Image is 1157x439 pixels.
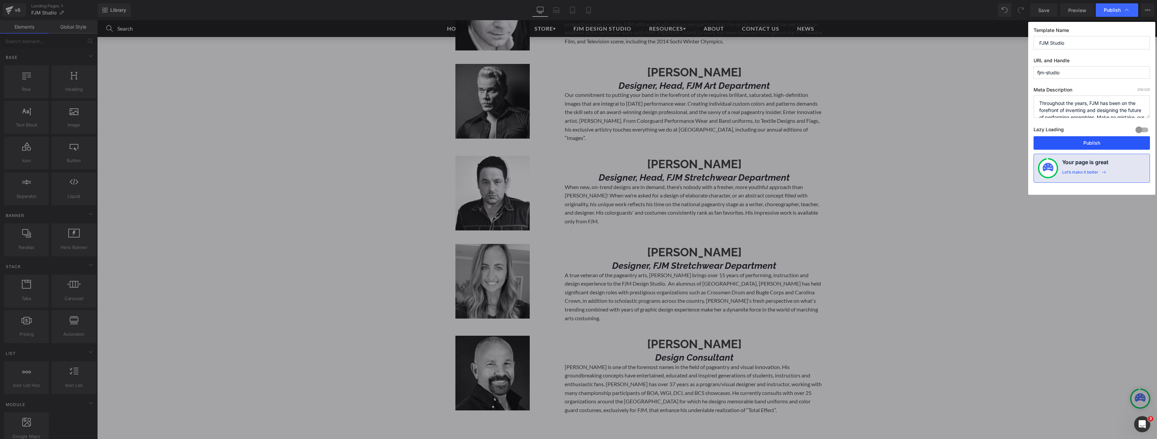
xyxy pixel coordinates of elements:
[1104,7,1121,13] span: Publish
[501,152,693,162] i: Designer, Head, FJM Stretchwear Department
[558,332,636,342] i: Design Consultant
[521,60,673,71] i: Designer, Head, FJM Art Department
[468,252,724,301] span: A true veteran of the pageantry arts, [PERSON_NAME] brings over 15 years of performing, instructi...
[1034,125,1064,136] label: Lazy Loading
[468,316,726,332] h1: [PERSON_NAME]
[1034,87,1150,96] label: Meta Description
[468,162,726,206] p: When new, on-trend designs are in demand, there’s nobody with a fresher, more youthful approach t...
[1034,27,1150,36] label: Template Name
[468,44,726,61] h1: [PERSON_NAME]
[1137,87,1143,92] span: 316
[1043,163,1053,174] img: onboarding-status.svg
[1134,416,1150,432] iframe: Intercom live chat
[1034,58,1150,66] label: URL and Handle
[1062,158,1109,170] h4: Your page is great
[515,240,679,251] i: Designer, FJM Stretchwear Department
[1148,416,1153,422] span: 3
[1034,136,1150,150] button: Publish
[468,224,726,241] h1: [PERSON_NAME]
[468,342,726,394] p: [PERSON_NAME] is one of the foremost names in the field of pageantry and visual innovation. His g...
[1137,87,1150,92] span: /320
[468,136,726,152] h1: [PERSON_NAME]
[1034,96,1150,118] textarea: Throughout the years, FJM has been on the forefront of inventing and designing the future of perf...
[1062,170,1098,178] div: Let’s make it better
[468,70,726,122] p: Our commitment to putting your band in the forefront of style requires brilliant, saturated, high...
